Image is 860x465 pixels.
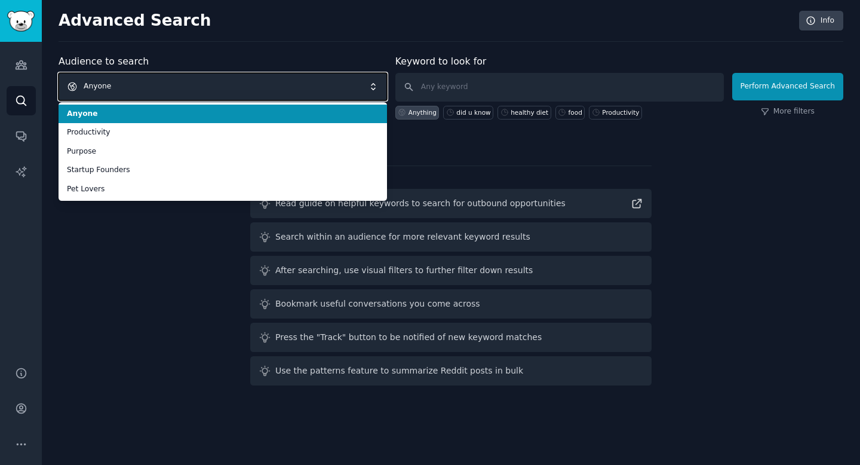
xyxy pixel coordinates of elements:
[275,331,542,344] div: Press the "Track" button to be notified of new keyword matches
[511,108,548,117] div: healthy diet
[275,197,566,210] div: Read guide on helpful keywords to search for outbound opportunities
[395,73,724,102] input: Any keyword
[761,106,815,117] a: More filters
[7,11,35,32] img: GummySearch logo
[67,146,379,157] span: Purpose
[67,165,379,176] span: Startup Founders
[59,11,793,30] h2: Advanced Search
[732,73,843,100] button: Perform Advanced Search
[456,108,490,117] div: did u know
[799,11,843,31] a: Info
[67,109,379,120] span: Anyone
[275,365,523,377] div: Use the patterns feature to summarize Reddit posts in bulk
[59,56,149,67] label: Audience to search
[59,102,387,201] ul: Anyone
[275,298,480,310] div: Bookmark useful conversations you come across
[395,56,487,67] label: Keyword to look for
[59,73,387,100] button: Anyone
[275,231,530,243] div: Search within an audience for more relevant keyword results
[67,184,379,195] span: Pet Lovers
[67,127,379,138] span: Productivity
[275,264,533,277] div: After searching, use visual filters to further filter down results
[408,108,437,117] div: Anything
[569,108,582,117] div: food
[602,108,639,117] div: Productivity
